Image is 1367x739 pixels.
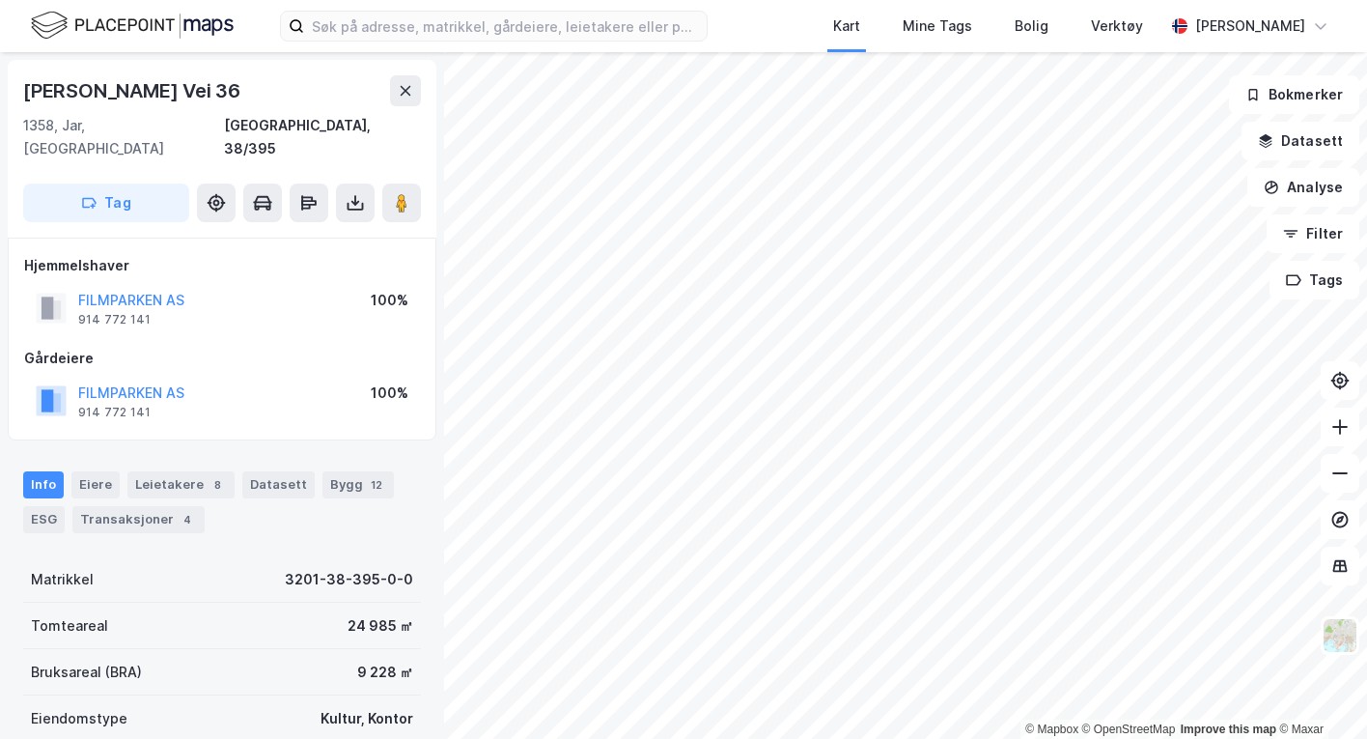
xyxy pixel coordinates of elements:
[833,14,860,38] div: Kart
[31,707,127,730] div: Eiendomstype
[178,510,197,529] div: 4
[285,568,413,591] div: 3201-38-395-0-0
[371,382,408,405] div: 100%
[71,471,120,498] div: Eiere
[1247,168,1359,207] button: Analyse
[224,114,421,160] div: [GEOGRAPHIC_DATA], 38/395
[78,312,151,327] div: 914 772 141
[31,568,94,591] div: Matrikkel
[127,471,235,498] div: Leietakere
[1241,122,1359,160] button: Datasett
[1082,723,1176,736] a: OpenStreetMap
[321,707,413,730] div: Kultur, Kontor
[31,661,142,684] div: Bruksareal (BRA)
[23,471,64,498] div: Info
[242,471,315,498] div: Datasett
[31,614,108,638] div: Tomteareal
[31,9,234,43] img: logo.f888ab2527a4732fd821a326f86c7f29.svg
[304,12,707,41] input: Søk på adresse, matrikkel, gårdeiere, leietakere eller personer
[903,14,972,38] div: Mine Tags
[1025,723,1078,736] a: Mapbox
[23,184,189,222] button: Tag
[72,506,205,533] div: Transaksjoner
[1270,646,1367,739] iframe: Chat Widget
[23,506,65,533] div: ESG
[348,614,413,638] div: 24 985 ㎡
[1015,14,1048,38] div: Bolig
[322,471,394,498] div: Bygg
[1195,14,1305,38] div: [PERSON_NAME]
[23,75,244,106] div: [PERSON_NAME] Vei 36
[1322,617,1358,654] img: Z
[1091,14,1143,38] div: Verktøy
[1181,723,1276,736] a: Improve this map
[24,254,420,277] div: Hjemmelshaver
[1267,214,1359,253] button: Filter
[1229,75,1359,114] button: Bokmerker
[24,347,420,370] div: Gårdeiere
[78,405,151,420] div: 914 772 141
[367,475,386,495] div: 12
[1269,261,1359,299] button: Tags
[23,114,224,160] div: 1358, Jar, [GEOGRAPHIC_DATA]
[371,289,408,312] div: 100%
[357,661,413,684] div: 9 228 ㎡
[208,475,227,495] div: 8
